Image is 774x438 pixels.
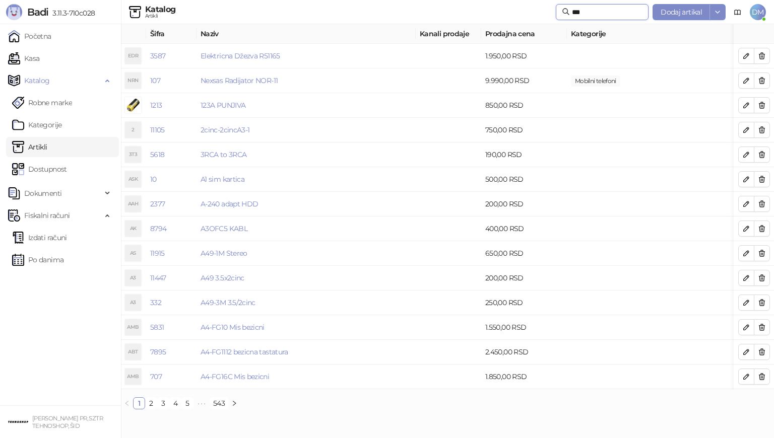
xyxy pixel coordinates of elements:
[125,245,141,261] div: AS
[134,398,145,409] a: 1
[193,397,210,409] li: Sledećih 5 Strana
[150,273,166,282] a: 11447
[145,397,157,409] li: 2
[201,372,269,381] a: A4-FG16C Mis bezicni
[481,167,567,192] td: 500,00 RSD
[12,93,72,113] a: Robne marke
[27,6,48,18] span: Badi
[201,51,280,60] a: Elektricna Džezva R51165
[12,159,67,179] a: Dostupnost
[197,44,416,68] td: Elektricna Džezva R51165
[481,93,567,118] td: 850,00 RSD
[201,323,265,332] a: A4-FG10 Mis bezicni
[197,167,416,192] td: A1 sim kartica
[125,344,141,360] div: ABT
[48,9,95,18] span: 3.11.3-710c028
[157,397,169,409] li: 3
[182,398,193,409] a: 5
[125,147,141,163] div: 3T3
[125,221,141,237] div: AK
[150,249,165,258] a: 11915
[150,76,160,85] a: 107
[197,364,416,389] td: A4-FG16C Mis bezicni
[24,205,70,226] span: Fiskalni računi
[12,137,47,157] a: ArtikliArtikli
[481,315,567,340] td: 1.550,00 RSD
[197,216,416,241] td: A3OFC5 KABL
[481,142,567,167] td: 190,00 RSD
[481,340,567,364] td: 2.450,00 RSD
[125,295,141,311] div: A3
[197,93,416,118] td: 123A PUNJIVA
[231,400,237,406] span: right
[201,347,288,356] a: A4-FG1112 bezicna tastatura
[170,398,181,409] a: 4
[730,4,746,20] a: Dokumentacija
[416,24,481,44] th: Kanali prodaje
[150,51,165,60] a: 3587
[150,224,166,233] a: 8794
[201,249,247,258] a: A49-1M Stereo
[125,369,141,385] div: AMB
[201,224,247,233] a: A3OFC5 KABL
[201,150,246,159] a: 3RCA to 3RCA
[125,270,141,286] div: A3
[201,76,278,85] a: Nexsas Radijator NOR-11
[228,397,240,409] li: Sledeća strana
[129,6,141,18] img: Artikli
[24,183,61,203] span: Dokumenti
[481,24,567,44] th: Prodajna cena
[125,48,141,64] div: EDR
[481,44,567,68] td: 1.950,00 RSD
[150,298,161,307] a: 332
[197,142,416,167] td: 3RCA to 3RCA
[125,171,141,187] div: ASK
[201,199,258,208] a: A-240 adapt HDD
[125,72,141,89] div: NRN
[181,397,193,409] li: 5
[146,398,157,409] a: 2
[481,192,567,216] td: 200,00 RSD
[201,273,244,282] a: A49 3.5x2cinc
[201,101,245,110] a: 123A PUNJIVA
[197,24,416,44] th: Naziv
[150,323,164,332] a: 5831
[197,340,416,364] td: A4-FG1112 bezicna tastatura
[481,290,567,315] td: 250,00 RSD
[481,241,567,266] td: 650,00 RSD
[12,228,67,248] a: Izdati računi
[201,125,249,134] a: 2cinc-2cincA3-1
[150,101,162,110] a: 1213
[197,241,416,266] td: A49-1M Stereo
[197,118,416,142] td: 2cinc-2cincA3-1
[750,4,766,20] span: DM
[8,48,39,68] a: Kasa
[150,125,165,134] a: 11105
[125,319,141,335] div: AMB
[146,24,197,44] th: Šifra
[133,397,145,409] li: 1
[201,175,244,184] a: A1 sim kartica
[210,397,228,409] li: 543
[481,364,567,389] td: 1.850,00 RSD
[571,76,620,87] span: Mobilni telefoni
[145,6,176,14] div: Katalog
[481,266,567,290] td: 200,00 RSD
[24,70,50,91] span: Katalog
[150,175,157,184] a: 10
[197,290,416,315] td: A49-3M 3.5/2cinc
[121,397,133,409] button: left
[210,398,228,409] a: 543
[201,298,255,307] a: A49-3M 3.5/2cinc
[228,397,240,409] button: right
[653,4,710,20] button: Dodaj artikal
[571,28,772,39] span: Kategorije
[125,196,141,212] div: AAH
[150,372,162,381] a: 707
[12,115,62,135] a: Kategorije
[121,397,133,409] li: Prethodna strana
[124,400,130,406] span: left
[197,192,416,216] td: A-240 adapt HDD
[145,14,176,19] div: Artikli
[8,412,28,432] img: 64x64-companyLogo-68805acf-9e22-4a20-bcb3-9756868d3d19.jpeg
